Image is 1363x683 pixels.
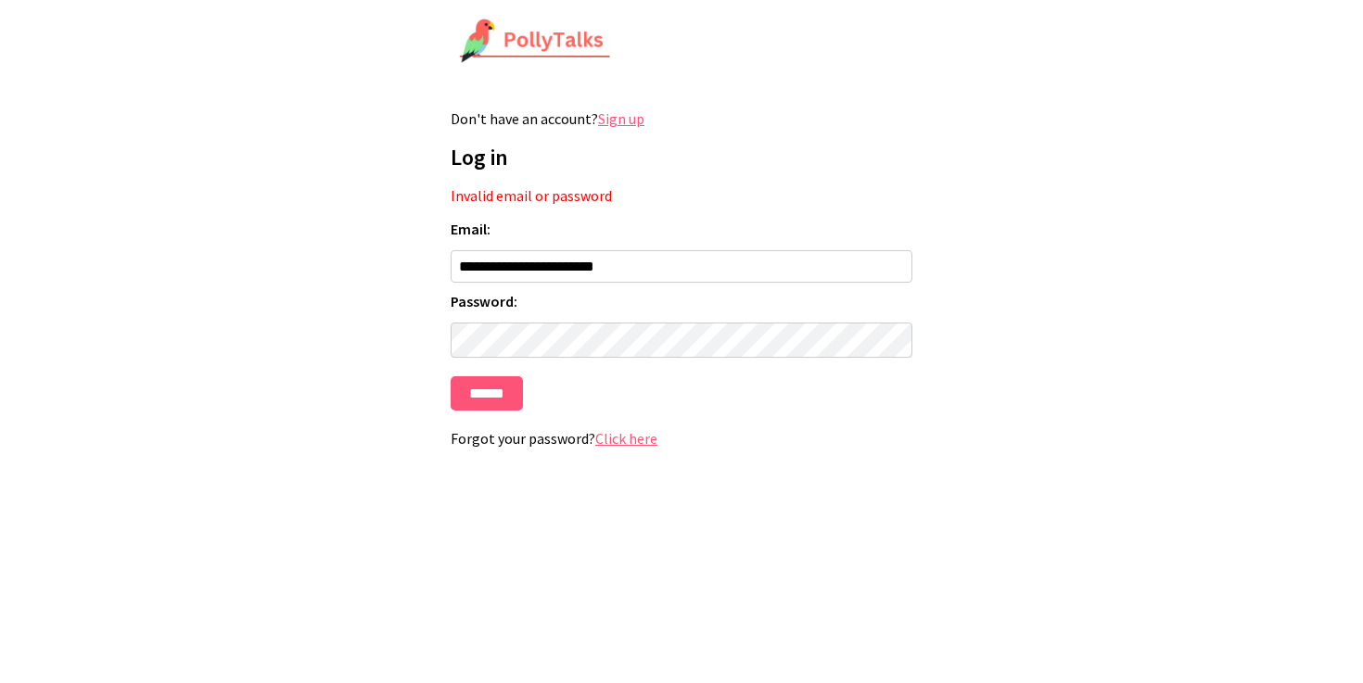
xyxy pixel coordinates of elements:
[598,109,644,128] a: Sign up
[451,429,912,448] p: Forgot your password?
[451,186,912,205] p: Invalid email or password
[595,429,657,448] a: Click here
[451,292,912,310] label: Password:
[451,220,912,238] label: Email:
[451,143,912,171] h1: Log in
[451,109,912,128] p: Don't have an account?
[459,19,611,65] img: PollyTalks Logo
